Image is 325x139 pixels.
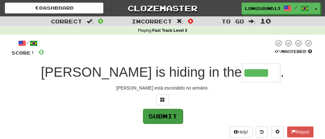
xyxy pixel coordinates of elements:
[12,50,35,56] span: Score:
[260,17,271,25] span: 10
[230,126,252,137] button: Help!
[242,3,312,14] a: LongSound13 /
[156,94,169,105] button: Switch sentence to multiple choice alt+p
[275,49,281,54] span: 0 %
[12,39,44,47] div: /
[274,49,313,55] div: Mastered
[188,17,193,25] span: 0
[177,19,184,24] span: :
[41,65,242,80] span: [PERSON_NAME] is hiding in the
[222,18,244,24] span: To go
[39,48,44,56] span: 0
[12,85,313,91] div: [PERSON_NAME] está escondido no armário.
[132,18,172,24] span: Incorrect
[51,18,82,24] span: Correct
[143,109,183,124] button: Submit
[5,3,103,13] a: Dashboard
[87,19,94,24] span: :
[280,65,284,80] span: .
[113,3,212,14] a: Clozemaster
[249,19,256,24] span: :
[245,5,280,11] span: LongSound13
[98,17,103,25] span: 0
[256,126,268,137] button: Round history (alt+y)
[287,126,313,137] button: Report
[152,28,187,33] strong: Fast Track Level 3
[294,5,298,10] span: /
